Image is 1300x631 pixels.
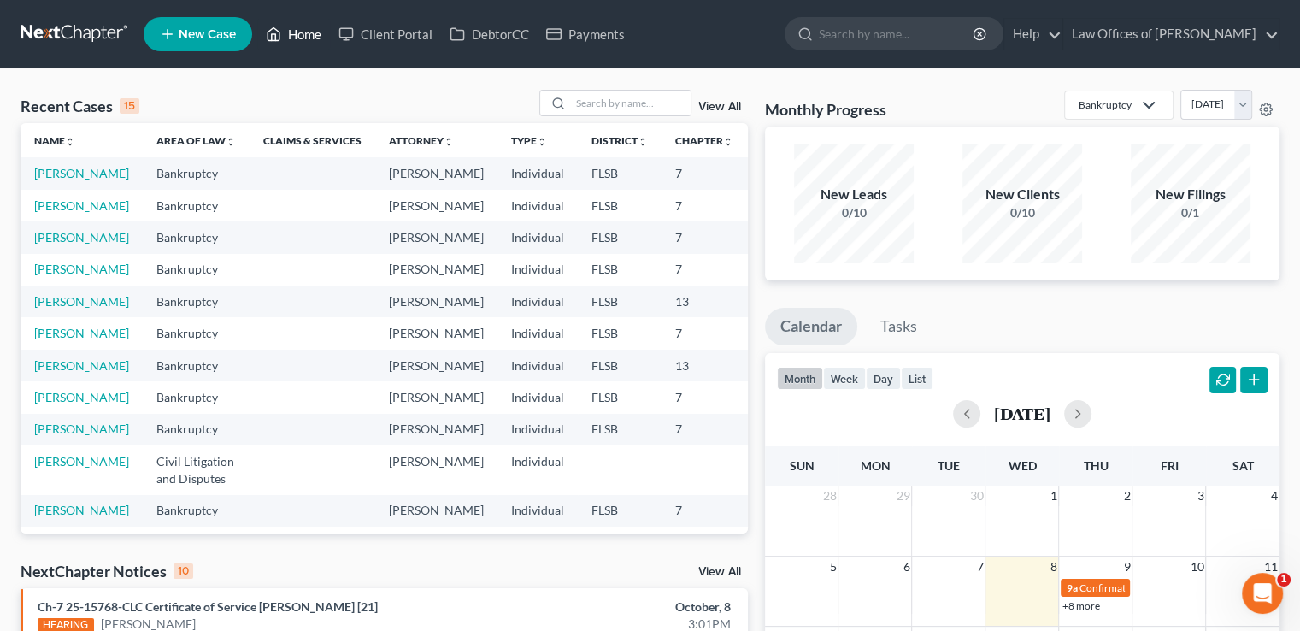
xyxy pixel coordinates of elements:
td: FLSB [578,286,662,317]
td: FLSB [578,221,662,253]
td: [PERSON_NAME] [375,414,497,445]
a: [PERSON_NAME] [34,262,129,276]
td: FLSB [578,414,662,445]
td: 25-20274 [747,190,829,221]
td: 24-13798 [747,350,829,381]
td: [PERSON_NAME] [375,190,497,221]
td: Individual [497,350,578,381]
span: 5 [827,557,838,577]
td: [PERSON_NAME] [375,157,497,189]
td: FLSB [578,157,662,189]
span: 1 [1277,573,1291,587]
td: Bankruptcy [143,157,250,189]
td: Individual [497,221,578,253]
span: Sat [1232,458,1253,473]
a: [PERSON_NAME] [34,358,129,373]
td: 7 [662,495,747,527]
td: 7 [662,157,747,189]
span: 4 [1269,486,1279,506]
td: [PERSON_NAME] [375,221,497,253]
td: 24-19263 [747,414,829,445]
a: Nameunfold_more [34,134,75,147]
span: 6 [901,557,911,577]
i: unfold_more [537,137,547,147]
td: [PERSON_NAME] [375,286,497,317]
a: Area of Lawunfold_more [156,134,236,147]
input: Search by name... [571,91,691,115]
td: 25-20570 [747,254,829,286]
div: New Leads [794,185,914,204]
a: [PERSON_NAME] [34,454,129,469]
a: Tasks [865,308,932,345]
div: 15 [120,98,139,114]
td: FLSB [578,495,662,527]
td: Bankruptcy [143,414,250,445]
a: Client Portal [330,19,441,50]
span: Tue [938,458,960,473]
td: [PERSON_NAME] [375,381,497,413]
td: [PERSON_NAME] [375,495,497,527]
a: Help [1004,19,1062,50]
div: Recent Cases [21,96,139,116]
div: New Clients [962,185,1082,204]
a: [PERSON_NAME] [34,198,129,213]
a: Attorneyunfold_more [389,134,454,147]
td: Bankruptcy [143,527,250,593]
input: Search by name... [819,18,975,50]
span: Thu [1083,458,1108,473]
div: New Filings [1131,185,1250,204]
a: Typeunfold_more [511,134,547,147]
td: Individual [497,254,578,286]
span: New Case [179,28,236,41]
td: Bankruptcy [143,286,250,317]
button: week [823,367,866,390]
td: FLSB [578,317,662,349]
td: Bankruptcy [143,381,250,413]
td: Bankruptcy [143,221,250,253]
td: 7 [662,527,747,593]
td: Individual [497,445,578,494]
td: Individual [497,527,578,593]
span: 9 [1121,557,1132,577]
a: [PERSON_NAME] [34,166,129,180]
td: 25-18432 [747,286,829,317]
a: Payments [538,19,633,50]
span: 10 [1188,557,1205,577]
div: 0/1 [1131,204,1250,221]
span: Fri [1160,458,1178,473]
td: FLSB [578,350,662,381]
a: [PERSON_NAME] [34,294,129,309]
a: Home [257,19,330,50]
td: 24-14110 [747,527,829,593]
td: Bankruptcy [143,317,250,349]
span: 7 [974,557,985,577]
span: Wed [1008,458,1036,473]
td: Bankruptcy [143,495,250,527]
span: Sun [789,458,814,473]
span: 8 [1048,557,1058,577]
a: View All [698,566,741,578]
div: October, 8 [511,599,731,616]
a: Ch-7 25-15768-CLC Certificate of Service [PERSON_NAME] [21] [38,599,378,614]
td: 13 [662,286,747,317]
td: Bankruptcy [143,254,250,286]
div: 0/10 [794,204,914,221]
span: 9a [1066,581,1077,594]
div: Bankruptcy [1079,97,1132,112]
td: 25-15768 [747,317,829,349]
td: [PERSON_NAME] [375,254,497,286]
td: Civil Litigation and Disputes [143,445,250,494]
td: FLSB [578,254,662,286]
h2: [DATE] [994,404,1050,422]
td: FLSB [578,381,662,413]
a: [PERSON_NAME] [34,230,129,245]
td: 25-18336 [747,381,829,413]
a: Calendar [765,308,857,345]
a: [PERSON_NAME] [34,422,129,436]
span: 2 [1121,486,1132,506]
a: +8 more [1062,599,1099,612]
td: Individual [497,157,578,189]
td: [PERSON_NAME] [375,350,497,381]
span: Confirmation Hearing for [PERSON_NAME] [1079,581,1274,594]
iframe: Intercom live chat [1242,573,1283,614]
